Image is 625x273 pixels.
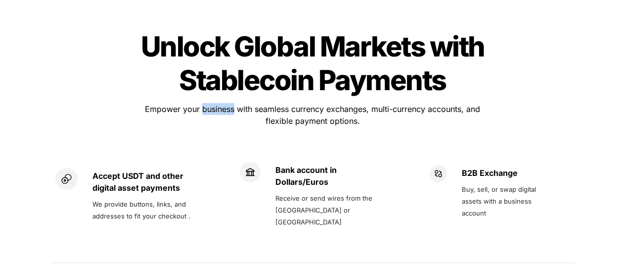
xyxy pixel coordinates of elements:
strong: Bank account in Dollars/Euros [275,165,339,187]
strong: Accept USDT and other digital asset payments [92,171,185,193]
strong: B2B Exchange [462,168,518,178]
span: Empower your business with seamless currency exchanges, multi-currency accounts, and flexible pay... [145,104,483,126]
span: Unlock Global Markets with Stablecoin Payments [141,30,490,97]
span: Receive or send wires from the [GEOGRAPHIC_DATA] or [GEOGRAPHIC_DATA] [275,194,374,226]
span: Buy, sell, or swap digital assets with a business account [462,185,538,217]
span: We provide buttons, links, and addresses to fit your checkout . [92,200,190,220]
